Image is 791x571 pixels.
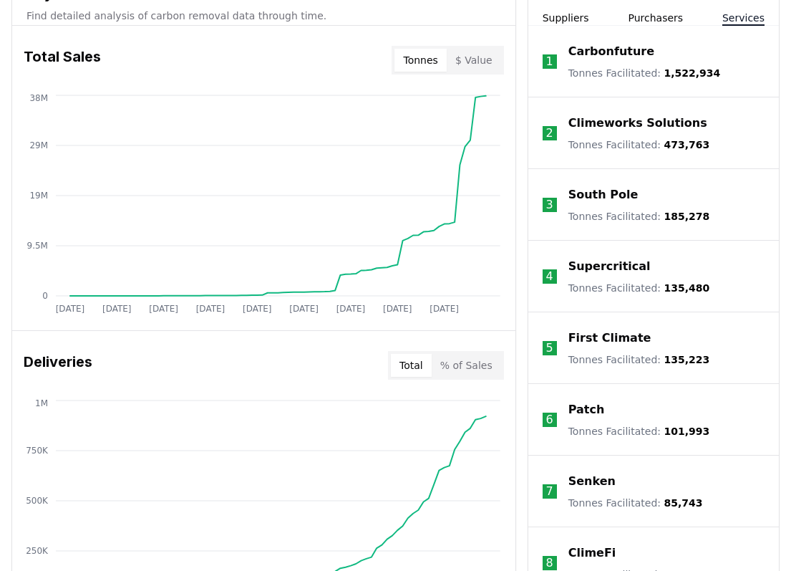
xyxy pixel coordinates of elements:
tspan: [DATE] [196,304,225,314]
p: Tonnes Facilitated : [568,281,710,295]
tspan: [DATE] [336,304,366,314]
tspan: [DATE] [289,304,319,314]
p: 2 [546,125,553,142]
tspan: 19M [29,191,48,201]
button: Purchasers [629,11,684,25]
a: Supercritical [568,258,651,275]
p: 4 [546,268,553,285]
span: 85,743 [664,497,702,509]
p: 3 [546,196,553,213]
tspan: [DATE] [430,304,459,314]
a: Climeworks Solutions [568,115,707,132]
span: 135,480 [664,282,709,294]
button: Tonnes [394,49,446,72]
p: 5 [546,340,553,357]
p: Tonnes Facilitated : [568,352,710,367]
tspan: 250K [26,546,49,556]
tspan: 750K [26,446,49,456]
button: Suppliers [543,11,589,25]
tspan: 29M [29,140,48,150]
tspan: [DATE] [243,304,272,314]
button: Total [391,354,432,377]
h3: Total Sales [24,46,101,75]
h3: Deliveries [24,351,92,380]
a: Carbonfuture [568,43,654,60]
tspan: 9.5M [27,241,48,251]
span: 473,763 [664,139,709,150]
tspan: [DATE] [149,304,178,314]
button: Services [722,11,765,25]
p: 6 [546,411,553,428]
p: 7 [546,483,553,500]
tspan: [DATE] [102,304,132,314]
tspan: [DATE] [383,304,412,314]
button: $ Value [447,49,501,72]
tspan: [DATE] [56,304,85,314]
a: South Pole [568,186,639,203]
a: First Climate [568,330,651,347]
p: 1 [546,53,553,70]
p: Tonnes Facilitated : [568,209,710,224]
span: 185,278 [664,211,709,222]
a: Patch [568,401,605,418]
p: Tonnes Facilitated : [568,66,721,80]
p: Find detailed analysis of carbon removal data through time. [26,9,501,23]
p: Tonnes Facilitated : [568,138,710,152]
span: 135,223 [664,354,709,365]
a: Senken [568,473,616,490]
tspan: 0 [42,291,48,301]
button: % of Sales [432,354,501,377]
p: Tonnes Facilitated : [568,496,703,510]
a: ClimeFi [568,544,616,562]
tspan: 500K [26,496,49,506]
tspan: 1M [35,398,48,408]
span: 101,993 [664,426,709,437]
tspan: 38M [29,93,48,103]
p: Tonnes Facilitated : [568,424,710,438]
span: 1,522,934 [664,67,720,79]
